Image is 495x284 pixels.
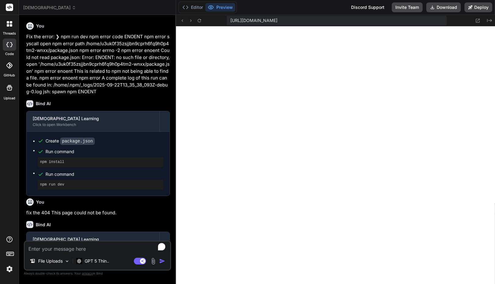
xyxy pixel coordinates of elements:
[46,138,95,144] div: Create
[4,264,15,274] img: settings
[40,182,161,187] pre: npm run dev
[180,3,205,12] button: Editor
[85,258,109,264] p: GPT 5 Thin..
[230,17,277,24] span: [URL][DOMAIN_NAME]
[159,258,165,264] img: icon
[36,222,51,228] h6: Bind AI
[205,3,235,12] button: Preview
[26,209,170,216] p: fix the 404 This page could not be found.
[76,258,82,264] img: GPT 5 Thinking High
[26,33,170,95] p: Fix the error: ❯ npm run dev npm error code ENOENT npm error syscall open npm error path /home/u3...
[27,111,159,131] button: [DEMOGRAPHIC_DATA] LearningClick to open Workbench
[464,2,492,12] button: Deploy
[38,258,63,264] p: File Uploads
[25,242,170,253] textarea: To enrich screen reader interactions, please activate Accessibility in Grammarly extension settings
[64,259,70,264] img: Pick Models
[40,160,161,164] pre: npm install
[33,236,153,242] div: [DEMOGRAPHIC_DATA] Learning
[36,199,44,205] h6: You
[347,2,388,12] div: Discord Support
[46,171,163,177] span: Run command
[5,51,14,57] label: code
[60,138,95,145] code: package.json
[4,73,15,78] label: GitHub
[23,5,76,11] span: [DEMOGRAPHIC_DATA]
[176,26,495,284] iframe: Preview
[82,271,93,275] span: privacy
[4,96,15,101] label: Upload
[24,271,171,276] p: Always double-check its answers. Your in Bind
[46,149,163,155] span: Run command
[36,101,51,107] h6: Bind AI
[426,2,461,12] button: Download
[27,232,159,252] button: [DEMOGRAPHIC_DATA] LearningClick to open Workbench
[33,122,153,127] div: Click to open Workbench
[150,258,157,265] img: attachment
[36,23,44,29] h6: You
[3,31,16,36] label: threads
[33,116,153,122] div: [DEMOGRAPHIC_DATA] Learning
[392,2,423,12] button: Invite Team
